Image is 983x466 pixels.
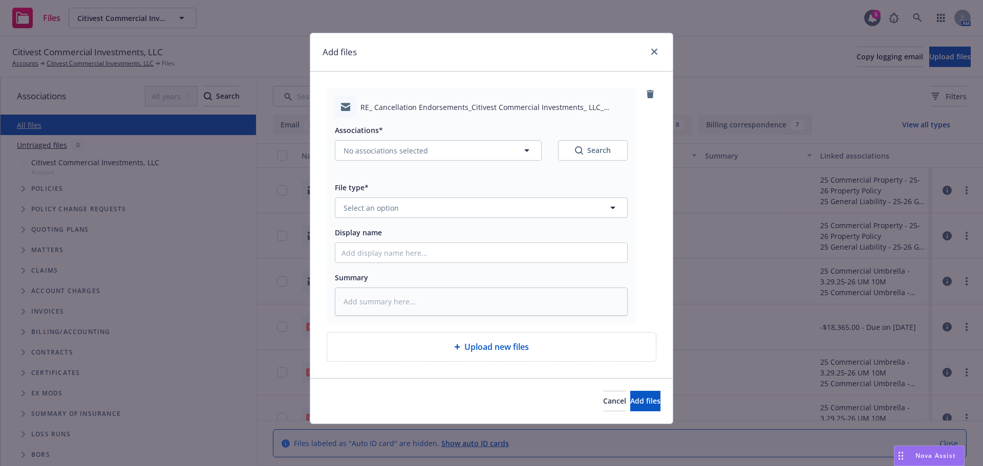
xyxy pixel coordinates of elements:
[335,125,383,135] span: Associations*
[335,243,627,262] input: Add display name here...
[603,391,626,411] button: Cancel
[344,203,399,213] span: Select an option
[575,145,611,156] div: Search
[648,46,660,58] a: close
[344,145,428,156] span: No associations selected
[327,332,656,362] div: Upload new files
[360,102,628,113] span: RE_ Cancellation Endorsements_Citivest Commercial Investments_ LLC_ Excess Liability Policy #5672...
[575,146,583,154] svg: Search
[464,341,529,353] span: Upload new files
[894,446,907,465] div: Drag to move
[630,396,660,406] span: Add files
[323,46,357,59] h1: Add files
[335,228,382,237] span: Display name
[335,140,542,161] button: No associations selected
[603,396,626,406] span: Cancel
[335,183,369,192] span: File type*
[915,451,956,460] span: Nova Assist
[630,391,660,411] button: Add files
[335,273,368,282] span: Summary
[335,197,628,218] button: Select an option
[558,140,628,161] button: SearchSearch
[644,88,656,100] a: remove
[894,446,965,466] button: Nova Assist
